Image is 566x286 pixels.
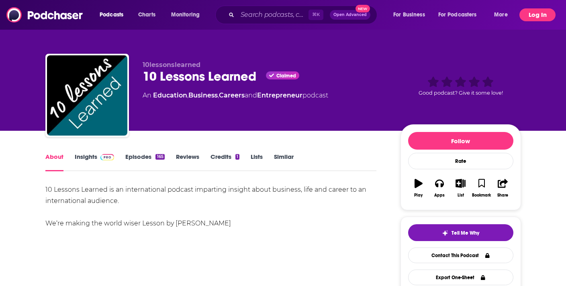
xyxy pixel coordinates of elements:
[251,153,263,171] a: Lists
[452,230,479,236] span: Tell Me Why
[166,8,210,21] button: open menu
[155,154,164,160] div: 165
[408,132,513,150] button: Follow
[133,8,160,21] a: Charts
[187,91,188,99] span: ,
[433,8,488,21] button: open menu
[408,174,429,203] button: Play
[400,61,521,111] div: Good podcast? Give it some love!
[393,9,425,20] span: For Business
[171,9,200,20] span: Monitoring
[235,154,239,160] div: 1
[450,174,471,203] button: List
[45,153,63,171] a: About
[219,91,245,99] a: Careers
[414,193,423,198] div: Play
[494,9,508,20] span: More
[223,6,385,24] div: Search podcasts, credits, & more...
[472,193,491,198] div: Bookmark
[100,9,123,20] span: Podcasts
[47,55,127,136] img: 10 Lessons Learned
[237,8,309,21] input: Search podcasts, credits, & more...
[188,91,218,99] a: Business
[497,193,508,198] div: Share
[276,74,296,78] span: Claimed
[408,247,513,263] a: Contact This Podcast
[519,8,556,21] button: Log In
[408,224,513,241] button: tell me why sparkleTell Me Why
[218,91,219,99] span: ,
[309,10,323,20] span: ⌘ K
[471,174,492,203] button: Bookmark
[153,91,187,99] a: Education
[388,8,435,21] button: open menu
[408,270,513,285] button: Export One-Sheet
[45,184,377,229] div: 10 Lessons Learned is an international podcast imparting insight about business, life and career ...
[100,154,114,160] img: Podchaser Pro
[143,91,328,100] div: An podcast
[429,174,450,203] button: Apps
[257,91,302,99] a: Entrepreneur
[408,153,513,169] div: Rate
[75,153,114,171] a: InsightsPodchaser Pro
[176,153,199,171] a: Reviews
[245,91,257,99] span: and
[274,153,294,171] a: Similar
[442,230,448,236] img: tell me why sparkle
[210,153,239,171] a: Credits1
[438,9,477,20] span: For Podcasters
[356,5,370,12] span: New
[6,7,84,22] img: Podchaser - Follow, Share and Rate Podcasts
[492,174,513,203] button: Share
[419,90,503,96] span: Good podcast? Give it some love!
[488,8,518,21] button: open menu
[333,13,367,17] span: Open Advanced
[94,8,134,21] button: open menu
[125,153,164,171] a: Episodes165
[458,193,464,198] div: List
[138,9,155,20] span: Charts
[143,61,200,69] span: 10lessonslearned
[434,193,445,198] div: Apps
[330,10,370,20] button: Open AdvancedNew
